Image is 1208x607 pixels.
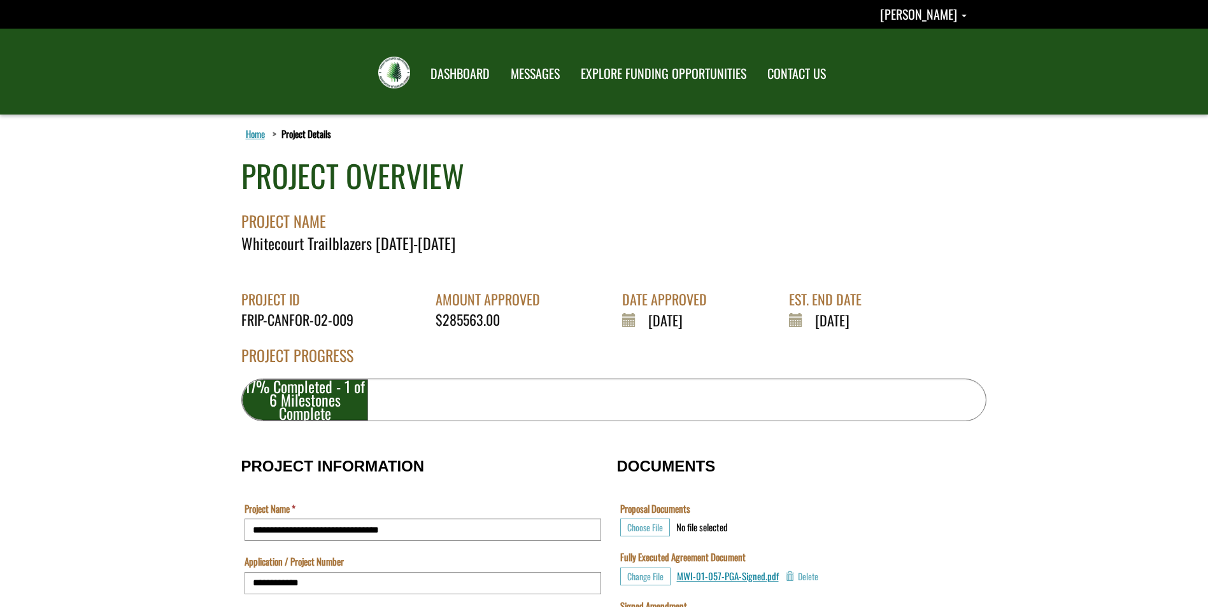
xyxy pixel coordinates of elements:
label: Proposal Documents [620,502,690,515]
div: Whitecourt Trailblazers [DATE]-[DATE] [241,232,986,254]
div: No file selected [676,520,728,534]
div: [DATE] [789,310,871,330]
div: [DATE] [622,310,716,330]
a: EXPLORE FUNDING OPPORTUNITIES [571,58,756,90]
img: FRIAA Submissions Portal [378,57,410,88]
label: Fully Executed Agreement Document [620,550,746,564]
a: CONTACT US [758,58,835,90]
a: Home [243,125,267,142]
a: Abbie Gottert [880,4,967,24]
button: Choose File for Fully Executed Agreement Document [620,568,671,585]
h3: DOCUMENTS [617,458,967,475]
div: AMOUNT APPROVED [436,290,550,309]
div: PROJECT OVERVIEW [241,154,464,198]
h3: PROJECT INFORMATION [241,458,604,475]
a: DASHBOARD [421,58,499,90]
div: $285563.00 [436,310,550,330]
span: [PERSON_NAME] [880,4,957,24]
div: PROJECT ID [241,290,363,309]
label: Application / Project Number [245,555,344,568]
div: 17% Completed - 1 of 6 Milestones Complete [242,379,369,421]
a: MESSAGES [501,58,569,90]
a: MWI-01-057-PGA-Signed.pdf [677,569,779,583]
button: Delete [785,568,818,585]
div: PROJECT PROGRESS [241,344,986,379]
div: EST. END DATE [789,290,871,309]
div: FRIP-CANFOR-02-009 [241,310,363,330]
li: Project Details [269,127,331,141]
div: DATE APPROVED [622,290,716,309]
button: Choose File for Proposal Documents [620,519,670,536]
label: Project Name [245,502,295,515]
input: Project Name [245,519,601,541]
nav: Main Navigation [419,54,835,90]
div: PROJECT NAME [241,198,986,232]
